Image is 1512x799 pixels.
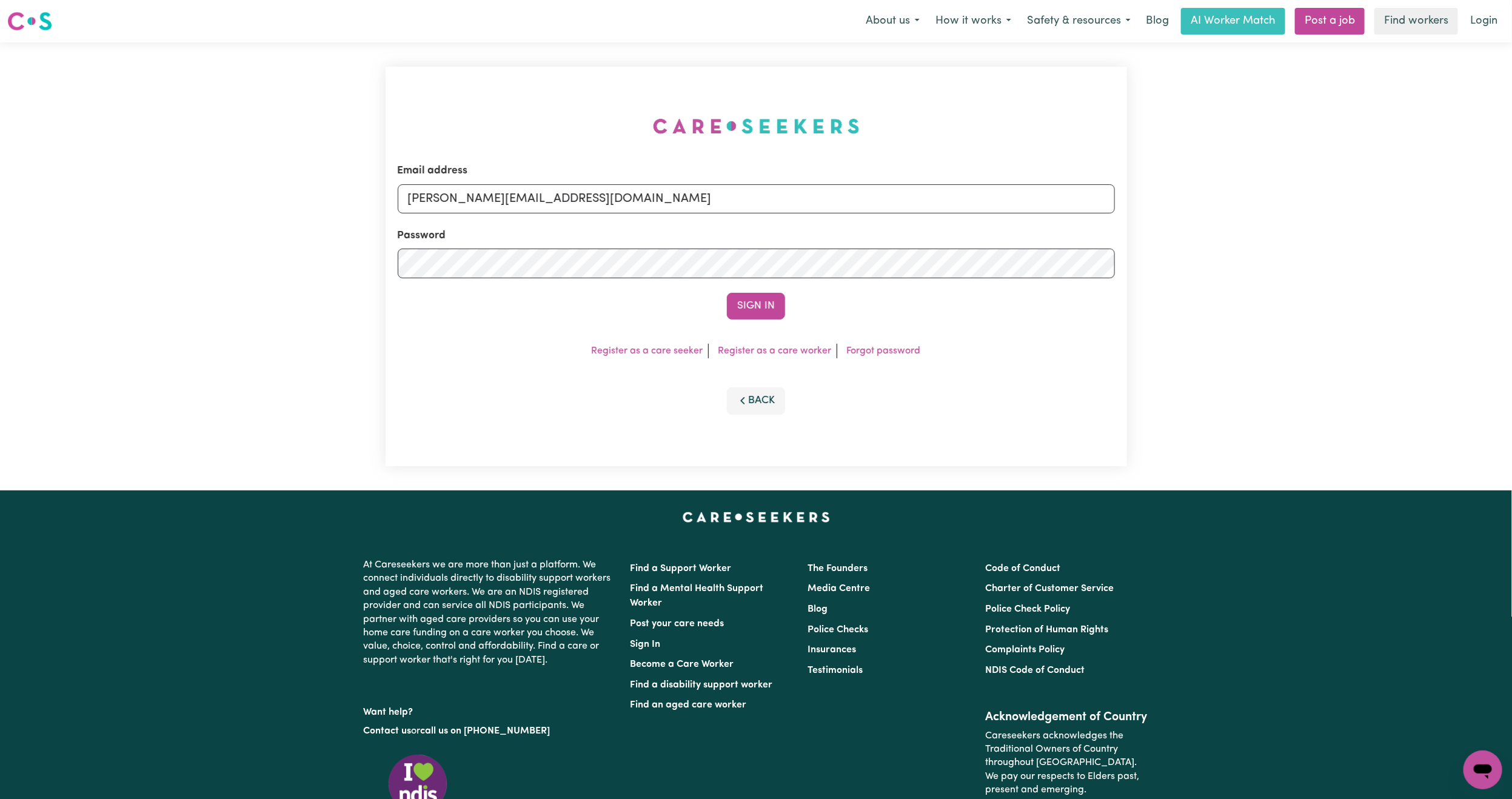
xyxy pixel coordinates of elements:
[986,710,1149,724] h2: Acknowledgement of Country
[808,625,868,635] a: Police Checks
[928,8,1019,34] button: How it works
[1139,8,1176,35] a: Blog
[363,720,615,743] p: or
[7,7,52,35] a: Careseekers logo
[1463,8,1505,35] a: Login
[630,680,772,690] a: Find a disability support worker
[630,619,724,629] a: Post your care needs
[1295,8,1365,35] a: Post a job
[630,640,660,649] a: Sign In
[683,512,830,522] a: Careseekers home page
[7,10,52,32] img: Careseekers logo
[420,726,550,736] a: call us on [PHONE_NUMBER]
[847,346,921,356] a: Forgot password
[808,645,856,655] a: Insurances
[718,346,832,356] a: Register as a care worker
[1463,751,1502,789] iframe: Button to launch messaging window, conversation in progress
[808,604,828,614] a: Blog
[630,564,731,573] a: Find a Support Worker
[986,584,1114,593] a: Charter of Customer Service
[592,346,703,356] a: Register as a care seeker
[858,8,928,34] button: About us
[398,184,1115,213] input: Email address
[808,564,868,573] a: The Founders
[398,228,446,244] label: Password
[630,584,763,608] a: Find a Mental Health Support Worker
[363,726,411,736] a: Contact us
[986,604,1071,614] a: Police Check Policy
[808,666,863,675] a: Testimonials
[630,660,734,669] a: Become a Care Worker
[727,293,785,319] button: Sign In
[808,584,870,593] a: Media Centre
[363,701,615,719] p: Want help?
[1374,8,1458,35] a: Find workers
[727,387,785,414] button: Back
[363,553,615,672] p: At Careseekers we are more than just a platform. We connect individuals directly to disability su...
[986,645,1065,655] a: Complaints Policy
[1019,8,1139,34] button: Safety & resources
[630,700,746,710] a: Find an aged care worker
[986,625,1109,635] a: Protection of Human Rights
[1181,8,1285,35] a: AI Worker Match
[398,163,468,179] label: Email address
[986,666,1085,675] a: NDIS Code of Conduct
[986,564,1061,573] a: Code of Conduct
